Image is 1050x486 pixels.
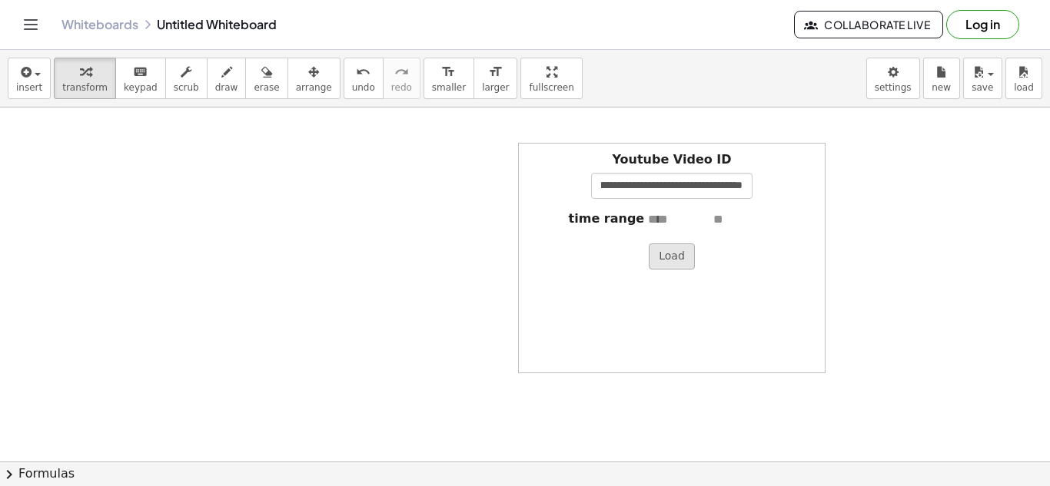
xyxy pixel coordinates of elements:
[245,58,287,99] button: erase
[352,82,375,93] span: undo
[124,82,158,93] span: keypad
[61,17,138,32] a: Whiteboards
[1005,58,1042,99] button: load
[174,82,199,93] span: scrub
[207,58,247,99] button: draw
[794,11,943,38] button: Collaborate Live
[254,82,279,93] span: erase
[394,63,409,81] i: redo
[165,58,208,99] button: scrub
[520,58,582,99] button: fullscreen
[875,82,912,93] span: settings
[441,63,456,81] i: format_size
[432,82,466,93] span: smaller
[133,63,148,81] i: keyboard
[612,151,731,169] label: Youtube Video ID
[807,18,930,31] span: Collaborate Live
[923,58,960,99] button: new
[62,82,108,93] span: transform
[287,58,341,99] button: arrange
[296,82,332,93] span: arrange
[1014,82,1034,93] span: load
[391,82,412,93] span: redo
[54,58,116,99] button: transform
[344,58,384,99] button: undoundo
[972,82,993,93] span: save
[356,63,370,81] i: undo
[932,82,951,93] span: new
[946,10,1019,39] button: Log in
[8,58,51,99] button: insert
[529,82,573,93] span: fullscreen
[473,58,517,99] button: format_sizelarger
[488,63,503,81] i: format_size
[115,58,166,99] button: keyboardkeypad
[866,58,920,99] button: settings
[482,82,509,93] span: larger
[16,82,42,93] span: insert
[649,243,695,269] button: Load
[215,82,238,93] span: draw
[105,143,413,373] iframe: To enrich screen reader interactions, please activate Accessibility in Grammarly extension settings
[383,58,420,99] button: redoredo
[963,58,1002,99] button: save
[424,58,474,99] button: format_sizesmaller
[569,210,645,228] label: time range
[18,12,43,37] button: Toggle navigation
